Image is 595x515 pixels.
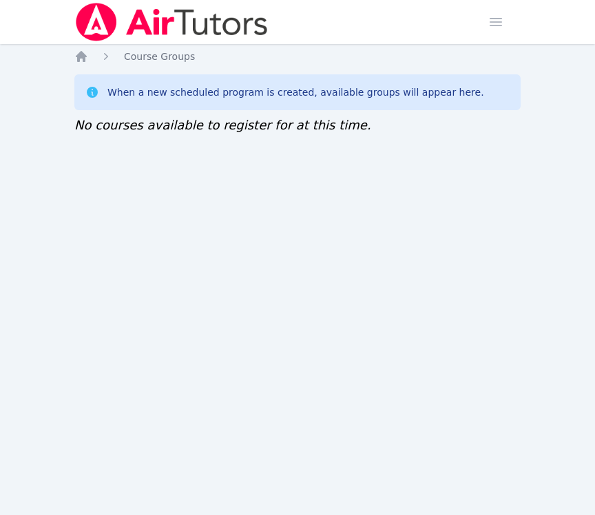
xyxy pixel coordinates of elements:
[107,85,484,99] div: When a new scheduled program is created, available groups will appear here.
[124,50,195,63] a: Course Groups
[124,51,195,62] span: Course Groups
[74,50,521,63] nav: Breadcrumb
[74,3,269,41] img: Air Tutors
[74,118,371,132] span: No courses available to register for at this time.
